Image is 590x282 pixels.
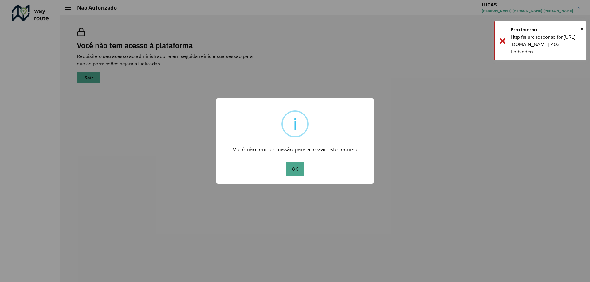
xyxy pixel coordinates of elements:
[580,24,584,33] span: ×
[580,24,584,33] button: Close
[511,26,582,33] div: Erro interno
[511,33,582,56] div: Http failure response for [URL][DOMAIN_NAME]: 403 Forbidden
[293,112,297,136] div: i
[286,162,304,176] button: OK
[216,141,374,154] div: Você não tem permissão para acessar este recurso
